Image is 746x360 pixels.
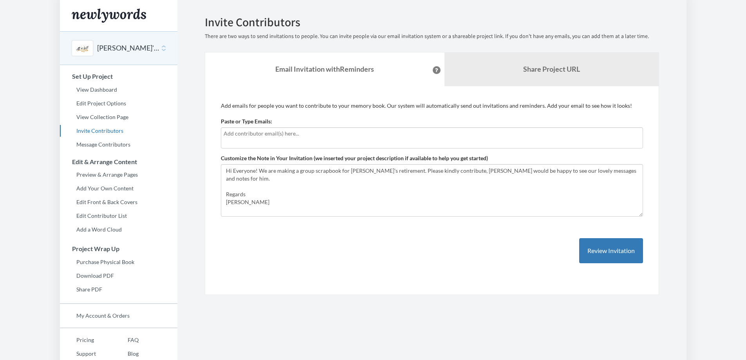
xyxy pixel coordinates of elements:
[60,284,177,295] a: Share PDF
[60,270,177,282] a: Download PDF
[60,196,177,208] a: Edit Front & Back Covers
[579,238,643,264] button: Review Invitation
[221,102,643,110] p: Add emails for people you want to contribute to your memory book. Our system will automatically s...
[72,9,146,23] img: Newlywords logo
[221,118,272,125] label: Paste or Type Emails:
[205,33,659,40] p: There are two ways to send invitations to people. You can invite people via our email invitation ...
[523,65,580,73] b: Share Project URL
[205,16,659,29] h2: Invite Contributors
[60,84,177,96] a: View Dashboard
[224,129,640,138] input: Add contributor email(s) here...
[60,139,177,150] a: Message Contributors
[275,65,374,73] strong: Email Invitation with Reminders
[60,73,177,80] h3: Set Up Project
[111,348,139,360] a: Blog
[97,43,160,53] button: [PERSON_NAME]'s Farewell
[60,245,177,252] h3: Project Wrap Up
[60,183,177,194] a: Add Your Own Content
[60,348,111,360] a: Support
[60,334,111,346] a: Pricing
[221,154,488,162] label: Customize the Note in Your Invitation (we inserted your project description if available to help ...
[60,169,177,181] a: Preview & Arrange Pages
[60,224,177,235] a: Add a Word Cloud
[60,98,177,109] a: Edit Project Options
[60,125,177,137] a: Invite Contributors
[60,256,177,268] a: Purchase Physical Book
[60,210,177,222] a: Edit Contributor List
[60,158,177,165] h3: Edit & Arrange Content
[60,310,177,322] a: My Account & Orders
[111,334,139,346] a: FAQ
[221,164,643,217] textarea: Hi Everyone! We are making a group scrapbook for [PERSON_NAME]'s retirement. Please kindly contri...
[60,111,177,123] a: View Collection Page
